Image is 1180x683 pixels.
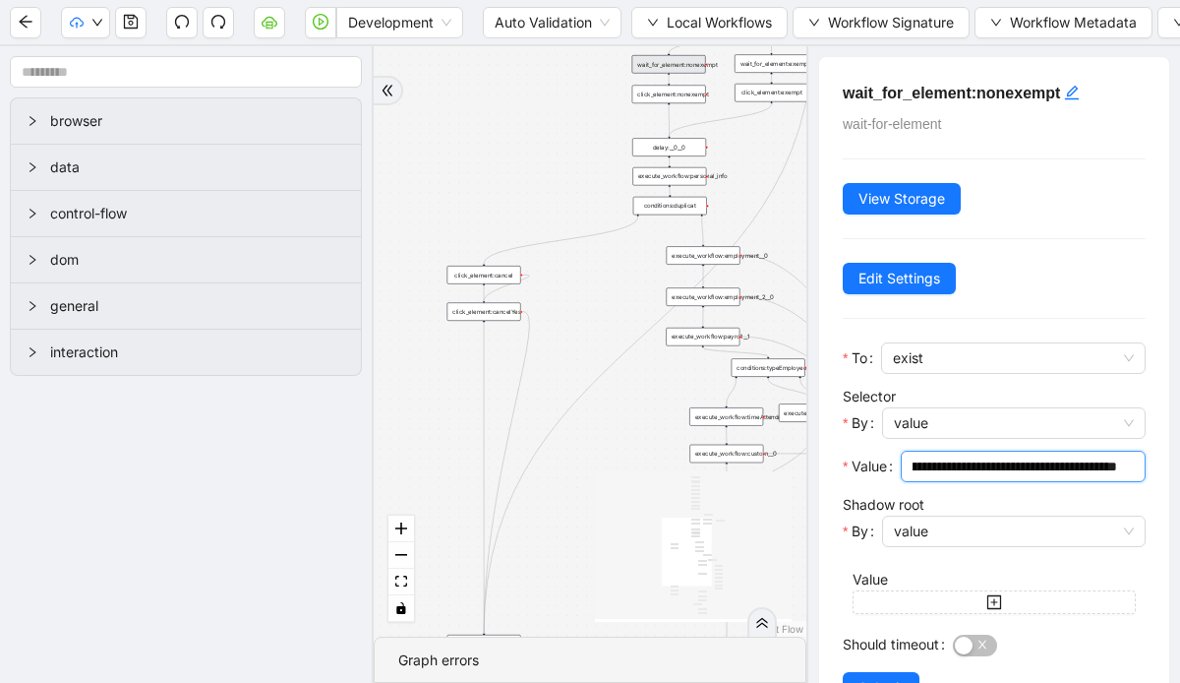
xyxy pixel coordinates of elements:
[632,85,706,103] div: click_element:nonexempt
[727,379,737,406] g: Edge from conditions:typeEmployee to execute_workflow:timeAttendance
[735,54,808,72] div: wait_for_element:exempt
[484,28,813,633] g: Edge from conditions:choose_hire to delay:__2__0
[853,569,1136,590] div: Value
[348,8,451,37] span: Development
[667,287,740,306] div: execute_workflow:employment_2__0
[1010,12,1137,33] span: Workflow Metadata
[894,517,1134,546] span: value
[779,404,853,422] div: execute_workflow:custom__0__0
[91,17,103,29] span: down
[11,145,361,190] div: data
[381,84,394,97] span: double-right
[398,650,782,671] div: Graph errors
[853,590,1136,614] button: plus-square
[852,347,867,369] span: To
[27,161,38,173] span: right
[689,407,763,426] div: execute_workflow:timeAttendance
[632,138,706,156] div: delay:__0__0
[27,300,38,312] span: right
[893,343,1134,373] span: exist
[808,17,820,29] span: down
[11,237,361,282] div: dom
[755,616,769,630] span: double-right
[70,16,84,30] span: cloud-upload
[670,103,772,136] g: Edge from click_element:exempt to delay:__0__0
[50,110,345,132] span: browser
[18,14,33,30] span: arrow-left
[666,328,739,346] div: execute_workflow:payroll__1
[27,208,38,219] span: right
[852,456,887,477] span: Value
[894,408,1134,438] span: value
[166,7,198,38] button: undo
[631,7,788,38] button: downLocal Workflows
[828,12,954,33] span: Workflow Signature
[632,167,706,186] div: execute_workflow:personal_info
[11,330,361,375] div: interaction
[305,7,336,38] button: play-circle
[735,84,808,102] div: click_element:exempt
[633,197,707,216] div: conditions:duplicat
[27,115,38,127] span: right
[732,358,805,377] div: conditions:typeEmployee
[647,17,659,29] span: down
[1064,81,1080,104] div: click to edit id
[447,266,521,284] div: click_element:cancel
[667,12,772,33] span: Local Workflows
[313,14,328,30] span: play-circle
[843,496,924,513] label: Shadow root
[689,445,763,464] div: execute_workflow:custom__0
[27,254,38,266] span: right
[632,55,706,74] div: wait_for_element:nonexempt
[843,634,939,655] span: Should timeout
[50,249,345,271] span: dom
[447,635,521,653] div: delay:__2__0
[174,14,190,30] span: undo
[11,283,361,329] div: general
[495,8,610,37] span: Auto Validation
[203,7,234,38] button: redo
[974,7,1152,38] button: downWorkflow Metadata
[11,98,361,144] div: browser
[752,623,803,635] a: React Flow attribution
[702,217,703,244] g: Edge from conditions:duplicat to execute_workflow:employment__0
[484,312,529,633] g: Edge from click_element:cancelYes to delay:__2__0
[484,275,529,300] g: Edge from click_element:cancel to click_element:cancelYes
[768,379,815,403] g: Edge from conditions:typeEmployee to execute_workflow:custom__0__0
[388,542,414,569] button: zoom out
[843,388,896,404] label: Selector
[262,14,277,30] span: cloud-server
[388,569,414,595] button: fit view
[843,183,961,215] button: View Storage
[703,347,768,356] g: Edge from execute_workflow:payroll__1 to conditions:typeEmployee
[50,341,345,363] span: interaction
[10,7,41,38] button: arrow-left
[667,246,740,265] div: execute_workflow:employment__0
[50,203,345,224] span: control-flow
[858,268,940,289] span: Edit Settings
[11,191,361,236] div: control-flow
[793,7,970,38] button: downWorkflow Signature
[843,81,1146,105] h5: wait_for_element:nonexempt
[123,14,139,30] span: save
[210,14,226,30] span: redo
[50,295,345,317] span: general
[447,302,521,321] div: click_element:cancelYes
[27,346,38,358] span: right
[1064,85,1080,100] span: edit
[852,412,868,434] span: By
[484,217,638,264] g: Edge from conditions:duplicat to click_element:cancel
[254,7,285,38] button: cloud-server
[986,594,1002,610] span: plus-square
